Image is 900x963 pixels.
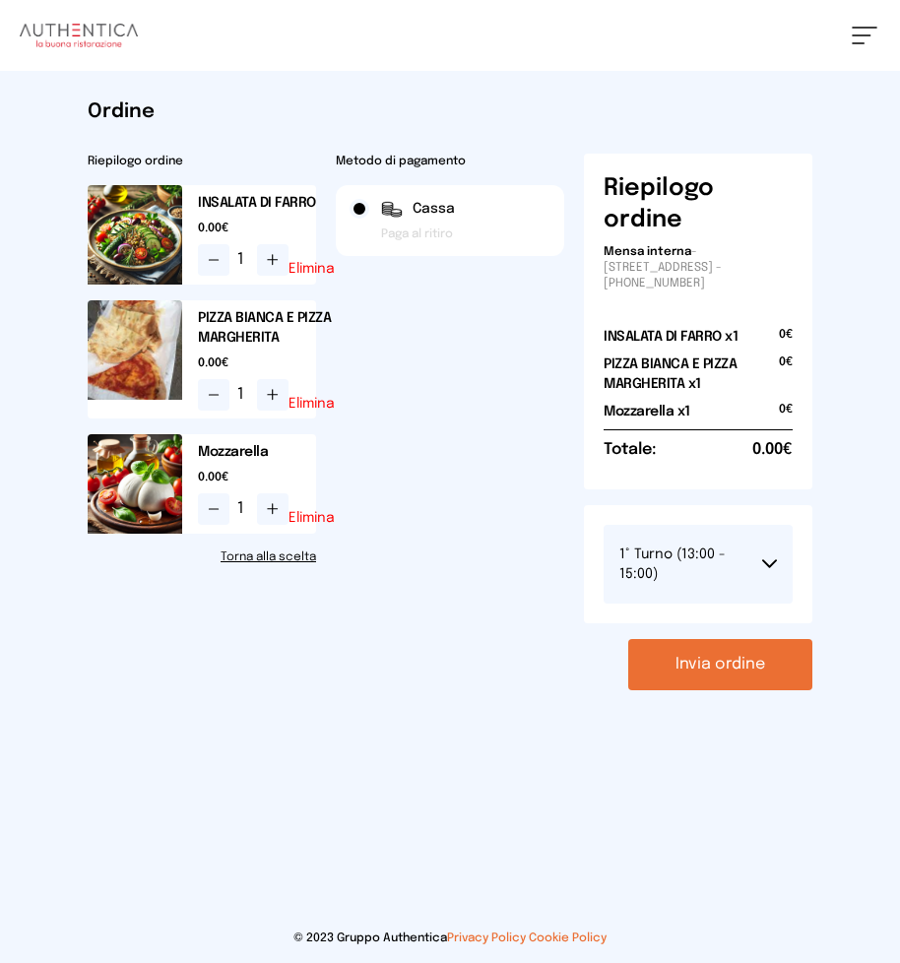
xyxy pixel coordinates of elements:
[336,154,564,169] h2: Metodo di pagamento
[88,549,316,565] a: Torna alla scelta
[88,98,812,126] h1: Ordine
[88,185,182,285] img: media
[198,442,351,462] h2: Mozzarella
[20,931,880,946] p: © 2023 Gruppo Authentica
[604,244,793,291] p: - [STREET_ADDRESS] - [PHONE_NUMBER]
[198,221,351,236] span: 0.00€
[237,248,249,272] span: 1
[604,327,738,347] h2: INSALATA DI FARRO x1
[289,397,335,411] button: Elimina
[604,438,656,462] h6: Totale:
[289,262,335,276] button: Elimina
[779,327,793,354] span: 0€
[447,932,526,944] a: Privacy Policy
[529,932,607,944] a: Cookie Policy
[237,383,249,407] span: 1
[88,434,182,534] img: media
[198,470,351,485] span: 0.00€
[604,246,691,258] span: Mensa interna
[413,199,455,219] span: Cassa
[381,226,453,242] span: Paga al ritiro
[198,308,351,348] h2: PIZZA BIANCA E PIZZA MARGHERITA
[604,402,690,421] h2: Mozzarella x1
[289,511,335,525] button: Elimina
[779,402,793,429] span: 0€
[198,355,351,371] span: 0.00€
[88,154,316,169] h2: Riepilogo ordine
[198,193,351,213] h2: INSALATA DI FARRO
[237,497,249,521] span: 1
[628,639,812,690] button: Invia ordine
[604,354,779,394] h2: PIZZA BIANCA E PIZZA MARGHERITA x1
[20,24,138,47] img: logo.8f33a47.png
[779,354,793,402] span: 0€
[752,438,793,462] span: 0.00€
[88,300,182,400] img: media
[604,525,793,604] button: 1° Turno (13:00 - 15:00)
[604,173,793,236] h6: Riepilogo ordine
[619,547,726,581] span: 1° Turno (13:00 - 15:00)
